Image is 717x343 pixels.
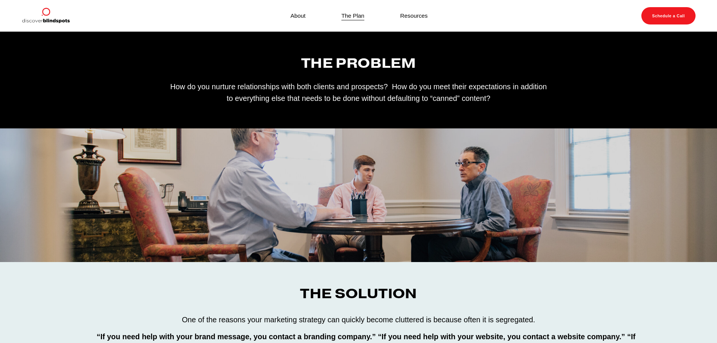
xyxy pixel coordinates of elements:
a: About [291,11,306,21]
h3: The Problem [21,55,696,71]
h3: The Solution [21,286,696,301]
a: The Plan [341,11,364,21]
p: How do you nurture relationships with both clients and prospects? How do you meet their expectati... [21,81,696,105]
a: Resources [400,11,428,21]
a: Schedule a Call [641,7,696,24]
p: One of the reasons your marketing strategy can quickly become cluttered is because often it is se... [79,314,638,326]
img: Discover Blind Spots [21,7,70,24]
